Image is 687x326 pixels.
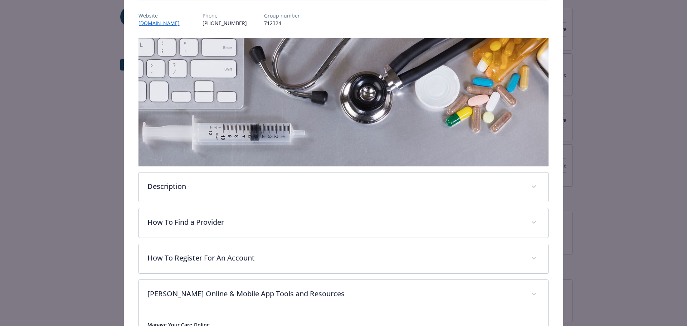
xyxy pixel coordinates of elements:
p: Phone [203,12,247,19]
p: Website [138,12,185,19]
div: How To Register For An Account [139,244,549,273]
p: How To Find a Provider [147,217,523,228]
p: [PERSON_NAME] Online & Mobile App Tools and Resources [147,288,523,299]
a: [DOMAIN_NAME] [138,20,185,26]
p: Description [147,181,523,192]
img: banner [138,38,549,166]
p: [PHONE_NUMBER] [203,19,247,27]
div: [PERSON_NAME] Online & Mobile App Tools and Resources [139,280,549,309]
p: Group number [264,12,300,19]
p: How To Register For An Account [147,253,523,263]
div: How To Find a Provider [139,208,549,238]
div: Description [139,172,549,202]
p: 712324 [264,19,300,27]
